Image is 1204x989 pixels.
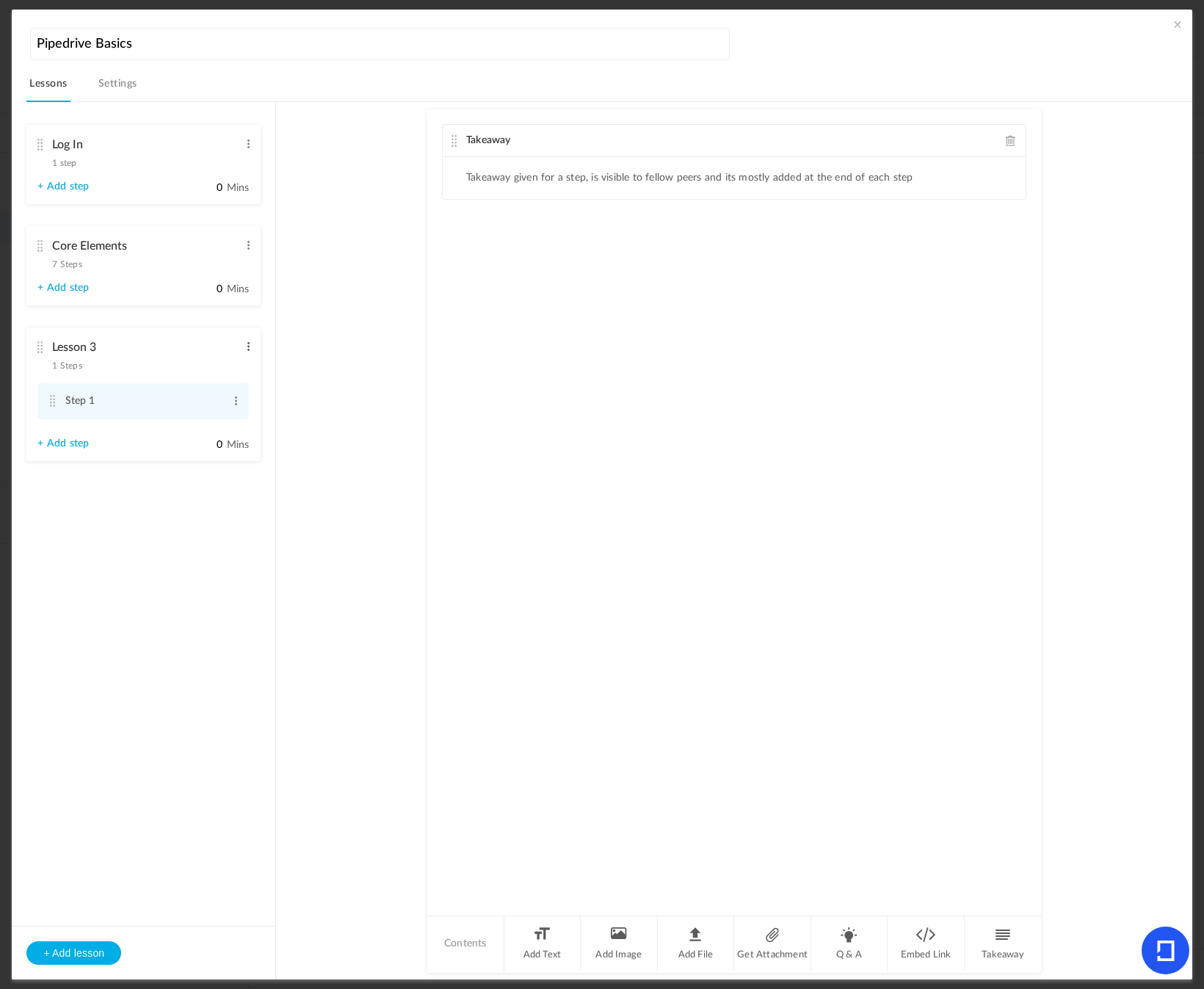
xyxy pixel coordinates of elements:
[227,440,250,450] span: Mins
[888,916,965,971] li: Embed Link
[37,282,89,294] a: + Add step
[581,916,658,971] li: Add Image
[811,916,888,971] li: Q & A
[227,284,250,294] span: Mins
[186,181,223,195] input: Mins
[734,916,811,971] li: Get Attachment
[30,28,729,60] input: Course name
[26,941,121,965] button: + Add lesson
[26,74,70,102] a: Lessons
[227,183,250,193] span: Mins
[466,172,913,184] li: Takeaway given for a step, is visible to fellow peers and its mostly added at the end of each step
[95,74,140,102] a: Settings
[52,361,81,370] span: 1 Steps
[186,283,223,297] input: Mins
[37,438,89,450] a: + Add step
[52,159,76,167] span: 1 step
[504,916,581,971] li: Add Text
[658,916,735,971] li: Add File
[37,181,89,193] a: + Add step
[186,438,223,452] input: Mins
[965,916,1041,971] li: Takeaway
[466,135,511,145] span: Takeaway
[427,916,504,971] li: Contents
[52,260,81,269] span: 7 Steps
